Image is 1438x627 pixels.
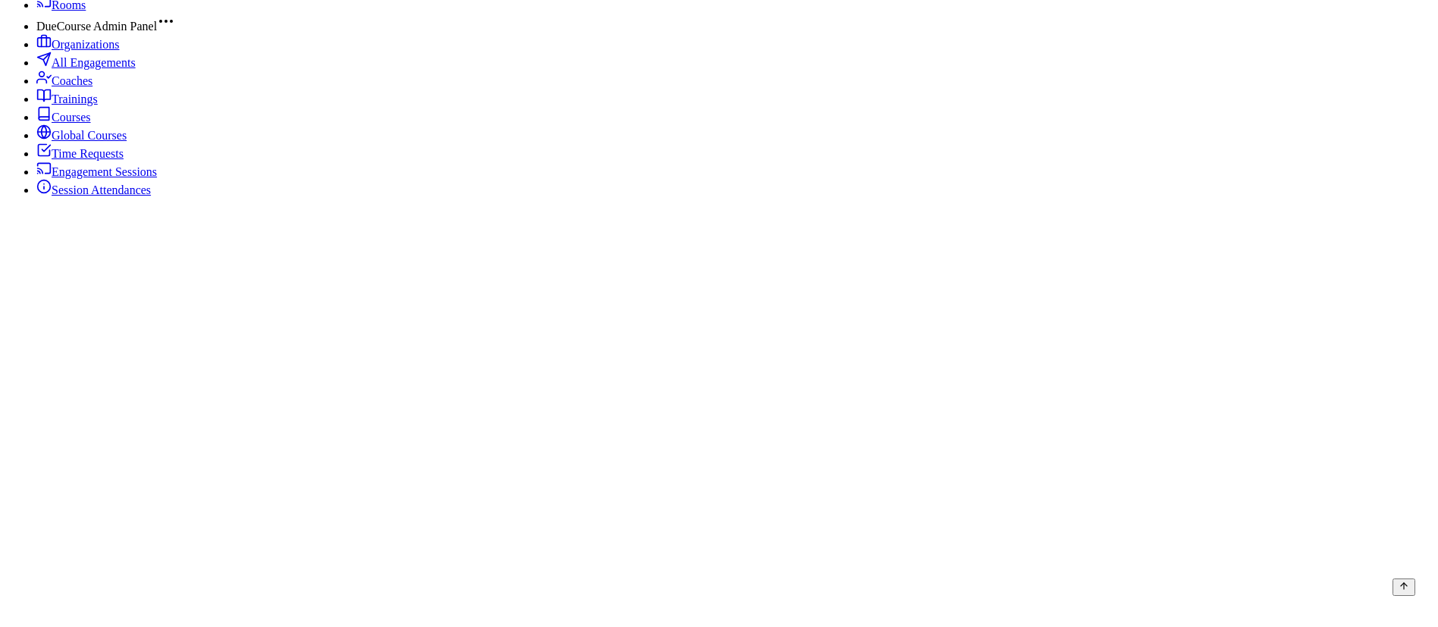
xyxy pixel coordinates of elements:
a: Coaches [36,74,92,87]
a: Global Courses [36,129,127,142]
a: Session Attendances [36,183,151,196]
a: Trainings [36,92,98,105]
a: All Engagements [36,56,136,69]
a: Time Requests [36,147,124,160]
span: All Engagements [52,56,136,69]
span: DueCourse Admin Panel [36,20,157,33]
span: Session Attendances [52,183,151,196]
span: Organizations [52,38,119,51]
span: Coaches [52,74,92,87]
span: Time Requests [52,147,124,160]
span: Trainings [52,92,98,105]
span: Courses [52,111,91,124]
span: Engagement Sessions [52,165,157,178]
a: Courses [36,111,91,124]
a: Organizations [36,38,119,51]
a: Engagement Sessions [36,165,157,178]
span: Global Courses [52,129,127,142]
